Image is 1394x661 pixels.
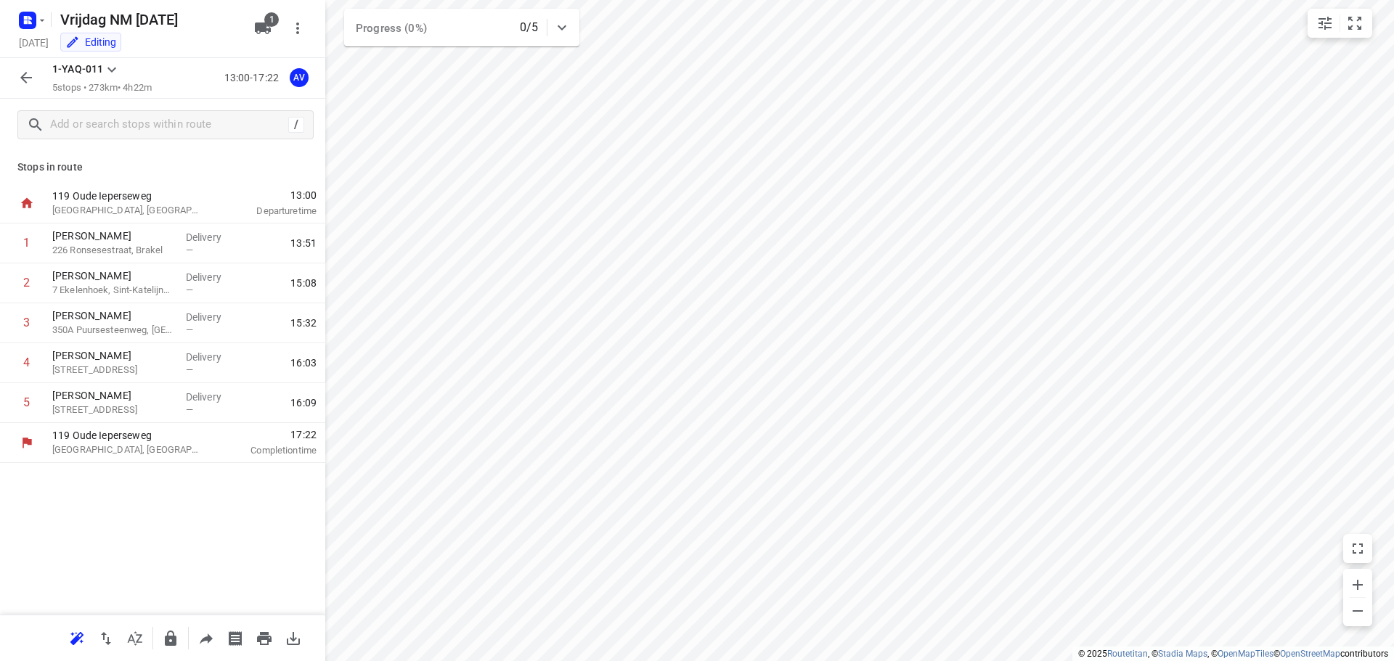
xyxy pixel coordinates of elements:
[290,356,317,370] span: 16:03
[283,14,312,43] button: More
[290,316,317,330] span: 15:32
[186,404,193,415] span: —
[221,204,317,218] p: Departure time
[224,70,285,86] p: 13:00-17:22
[1308,9,1372,38] div: small contained button group
[290,276,317,290] span: 15:08
[23,356,30,369] div: 4
[52,348,174,363] p: [PERSON_NAME]
[1311,9,1340,38] button: Map settings
[290,236,317,250] span: 13:51
[186,245,193,255] span: —
[52,62,103,77] p: 1-YAQ-011
[52,229,174,243] p: [PERSON_NAME]
[156,624,185,653] button: Lock route
[285,70,314,84] span: Assigned to Axel Verzele
[52,308,174,323] p: [PERSON_NAME]
[221,631,250,644] span: Print shipping labels
[50,114,288,136] input: Add or search stops within route
[250,631,279,644] span: Print route
[52,428,203,443] p: 119 Oude Ieperseweg
[121,631,150,644] span: Sort by time window
[186,364,193,375] span: —
[52,363,174,377] p: [STREET_ADDRESS]
[52,403,174,417] p: 9 Ranonkelstraat, Stekene
[344,9,579,46] div: Progress (0%)0/5
[186,230,240,245] p: Delivery
[52,323,174,337] p: 350A Puursesteenweg, Bornem
[13,34,54,51] h5: Project date
[1280,649,1340,659] a: OpenStreetMap
[192,631,221,644] span: Share route
[52,388,174,403] p: [PERSON_NAME]
[264,12,279,27] span: 1
[52,203,203,218] p: [GEOGRAPHIC_DATA], [GEOGRAPHIC_DATA]
[221,188,317,202] span: 13:00
[186,270,240,284] p: Delivery
[248,14,277,43] button: 1
[1218,649,1273,659] a: OpenMapTiles
[65,35,116,49] div: You are currently in edit mode.
[1158,649,1207,659] a: Stadia Maps
[1078,649,1388,659] li: © 2025 , © , © © contributors
[62,631,91,644] span: Reoptimize route
[52,283,174,297] p: 7 Ekelenhoek, Sint-Katelijne-Waver
[52,268,174,283] p: [PERSON_NAME]
[52,243,174,258] p: 226 Ronsesestraat, Brakel
[52,81,152,95] p: 5 stops • 273km • 4h22m
[54,8,242,31] h5: Vrijdag NM 12 September
[186,310,240,324] p: Delivery
[91,631,121,644] span: Reverse route
[23,276,30,290] div: 2
[520,19,538,36] p: 0/5
[290,68,309,87] div: AV
[186,284,193,295] span: —
[186,390,240,404] p: Delivery
[221,443,317,458] p: Completion time
[23,395,30,409] div: 5
[186,350,240,364] p: Delivery
[186,324,193,335] span: —
[221,427,317,442] span: 17:22
[52,443,203,457] p: [GEOGRAPHIC_DATA], [GEOGRAPHIC_DATA]
[52,189,203,203] p: 119 Oude Ieperseweg
[279,631,308,644] span: Download route
[285,63,314,92] button: AV
[290,395,317,410] span: 16:09
[17,160,308,175] p: Stops in route
[288,117,304,133] div: /
[1107,649,1148,659] a: Routetitan
[23,316,30,329] div: 3
[1340,9,1369,38] button: Fit zoom
[23,236,30,250] div: 1
[356,22,427,35] span: Progress (0%)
